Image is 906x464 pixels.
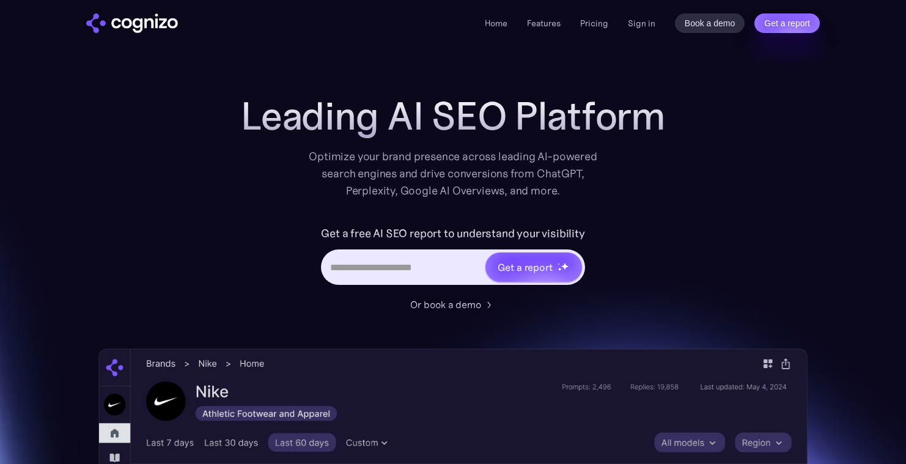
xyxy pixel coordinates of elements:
[321,224,584,243] label: Get a free AI SEO report to understand your visibility
[484,251,583,283] a: Get a reportstarstarstar
[86,13,178,33] a: home
[558,263,559,265] img: star
[580,18,608,29] a: Pricing
[561,262,569,270] img: star
[558,267,562,271] img: star
[321,224,584,291] form: Hero URL Input Form
[527,18,561,29] a: Features
[303,148,603,199] div: Optimize your brand presence across leading AI-powered search engines and drive conversions from ...
[485,18,507,29] a: Home
[675,13,745,33] a: Book a demo
[410,297,481,312] div: Or book a demo
[86,13,178,33] img: cognizo logo
[410,297,496,312] a: Or book a demo
[241,94,665,138] h1: Leading AI SEO Platform
[628,16,655,31] a: Sign in
[754,13,820,33] a: Get a report
[498,260,553,274] div: Get a report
